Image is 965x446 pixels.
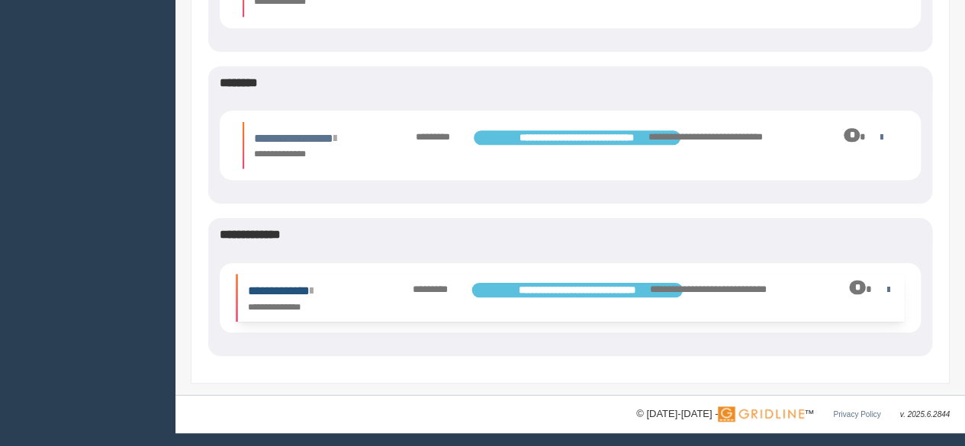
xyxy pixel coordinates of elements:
span: v. 2025.6.2844 [900,410,950,419]
li: Expand [243,122,898,168]
img: Gridline [718,406,804,422]
li: Expand [236,274,904,321]
a: Privacy Policy [833,410,880,419]
div: © [DATE]-[DATE] - ™ [636,406,950,422]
